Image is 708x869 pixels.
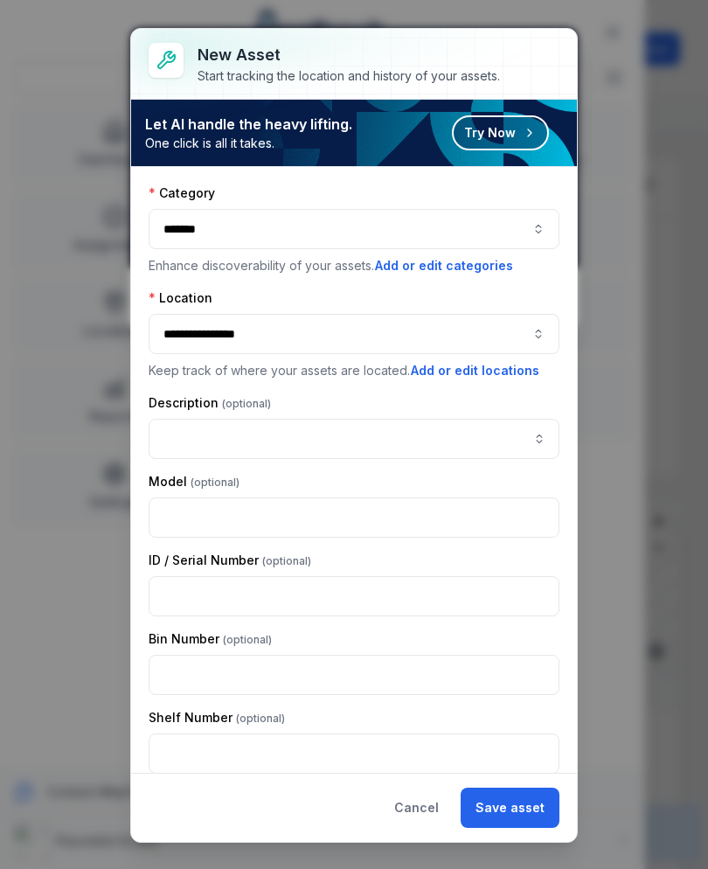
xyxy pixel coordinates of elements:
[149,394,271,412] label: Description
[452,115,549,150] button: Try Now
[145,114,352,135] strong: Let AI handle the heavy lifting.
[149,630,272,648] label: Bin Number
[145,135,352,152] span: One click is all it takes.
[149,419,559,459] input: asset-add:description-label
[461,788,559,828] button: Save asset
[149,289,212,307] label: Location
[149,709,285,726] label: Shelf Number
[198,67,500,85] div: Start tracking the location and history of your assets.
[149,184,215,202] label: Category
[149,473,239,490] label: Model
[410,361,540,380] button: Add or edit locations
[198,43,500,67] h3: New asset
[379,788,454,828] button: Cancel
[149,361,559,380] p: Keep track of where your assets are located.
[149,552,311,569] label: ID / Serial Number
[149,256,559,275] p: Enhance discoverability of your assets.
[374,256,514,275] button: Add or edit categories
